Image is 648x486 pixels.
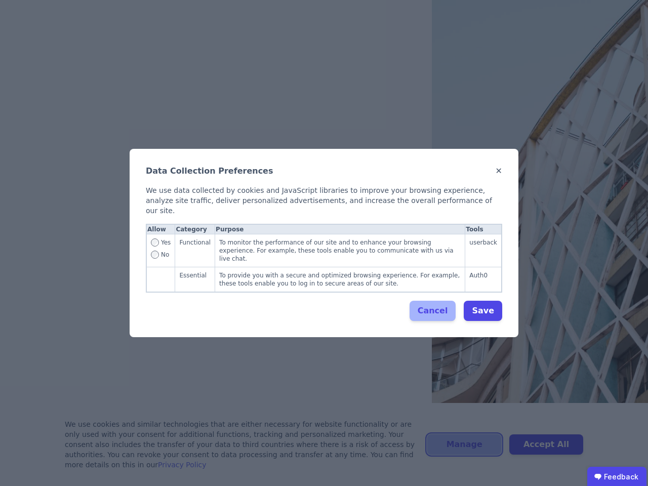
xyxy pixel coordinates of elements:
[215,225,465,234] th: Purpose
[146,185,502,216] div: We use data collected by cookies and JavaScript libraries to improve your browsing experience, an...
[464,301,502,321] button: Save
[146,165,273,177] h2: Data Collection Preferences
[147,225,175,234] th: Allow
[465,267,502,292] td: Auth0
[175,234,215,267] td: Functional
[465,234,502,267] td: userback
[151,238,159,247] input: Allow Functional tracking
[496,165,502,177] button: ✕
[161,251,169,259] span: No
[410,301,456,321] button: Cancel
[465,225,502,234] th: Tools
[161,238,171,251] span: Yes
[175,225,215,234] th: Category
[215,267,465,292] td: To provide you with a secure and optimized browsing experience. For example, these tools enable y...
[215,234,465,267] td: To monitor the performance of our site and to enhance your browsing experience. For example, thes...
[151,251,159,259] input: Disallow Functional tracking
[175,267,215,292] td: Essential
